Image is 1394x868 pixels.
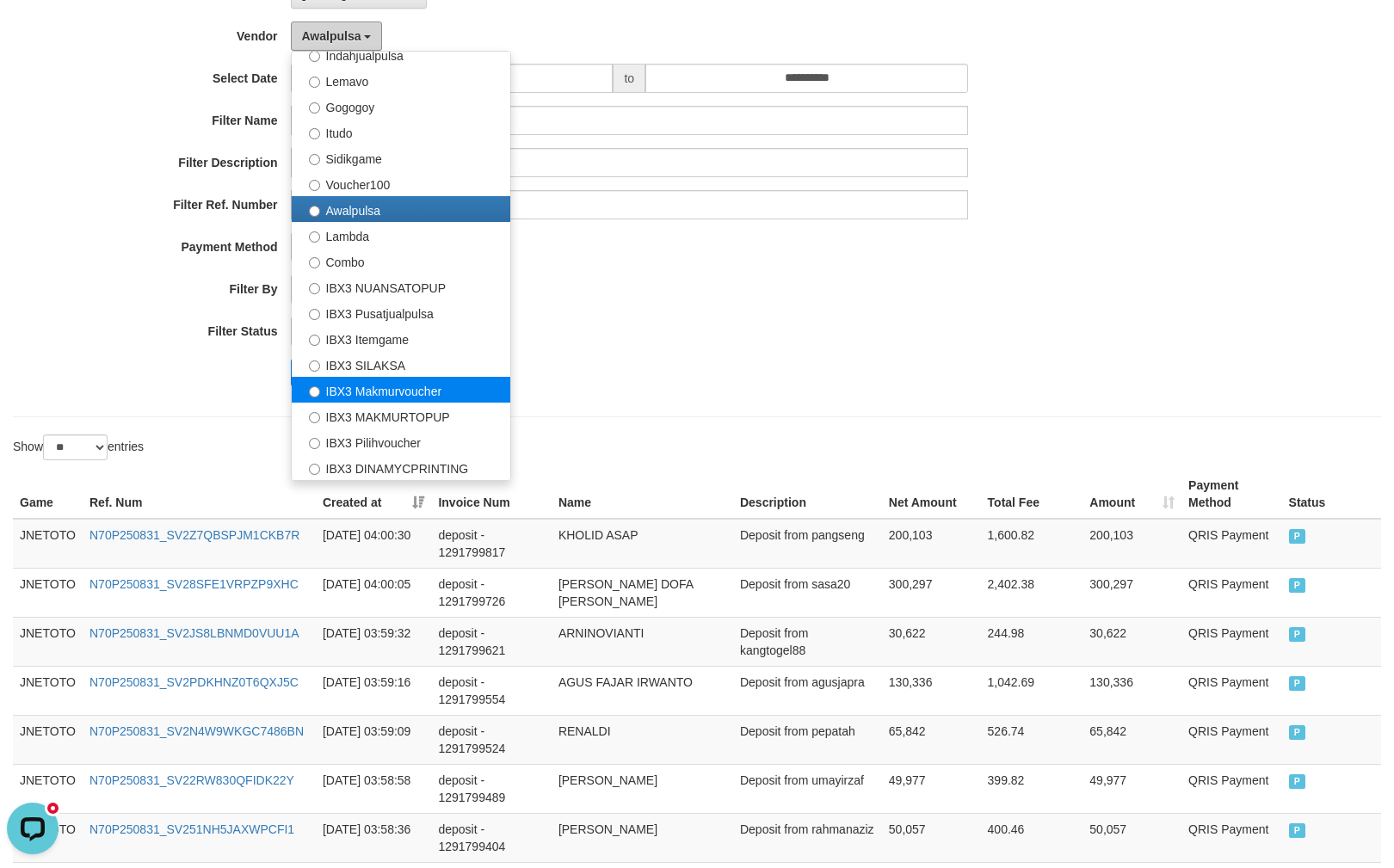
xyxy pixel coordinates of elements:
a: N70P250831_SV28SFE1VRPZP9XHC [89,577,299,591]
td: deposit - 1291799726 [431,568,551,617]
button: Awalpulsa [291,22,383,51]
input: Lemavo [309,77,320,88]
input: IBX3 NUANSATOPUP [309,283,320,294]
td: QRIS Payment [1181,617,1282,666]
td: JNETOTO [13,617,83,666]
td: 1,042.69 [981,666,1083,715]
span: PAID [1289,725,1306,740]
label: Gogogoy [292,93,510,119]
th: Description [733,470,882,519]
label: Lambda [292,222,510,248]
td: [PERSON_NAME] DOFA [PERSON_NAME] [552,568,733,617]
label: IBX3 Pilihvoucher [292,428,510,454]
input: IBX3 Makmurvoucher [309,386,320,397]
label: IBX3 Makmurvoucher [292,377,510,403]
td: [DATE] 04:00:05 [316,568,431,617]
input: Awalpulsa [309,206,320,217]
td: [DATE] 03:58:36 [316,813,431,862]
td: 200,103 [882,519,981,569]
td: [DATE] 04:00:30 [316,519,431,569]
td: 130,336 [882,666,981,715]
td: 30,622 [1083,617,1181,666]
td: ARNINOVIANTI [552,617,733,666]
td: 2,402.38 [981,568,1083,617]
label: Sidikgame [292,145,510,170]
label: Itudo [292,119,510,145]
td: Deposit from kangtogel88 [733,617,882,666]
input: IBX3 Itemgame [309,335,320,346]
td: Deposit from rahmanaziz [733,813,882,862]
input: Gogogoy [309,102,320,114]
td: AGUS FAJAR IRWANTO [552,666,733,715]
td: 200,103 [1083,519,1181,569]
td: 50,057 [1083,813,1181,862]
td: [DATE] 03:59:32 [316,617,431,666]
input: Combo [309,257,320,268]
label: IBX3 Pusatjualpulsa [292,299,510,325]
td: deposit - 1291799404 [431,813,551,862]
label: IBX3 MAKMURTOPUP [292,403,510,428]
input: Indahjualpulsa [309,51,320,62]
span: PAID [1289,627,1306,642]
td: 65,842 [1083,715,1181,764]
th: Status [1282,470,1381,519]
td: 526.74 [981,715,1083,764]
span: PAID [1289,774,1306,789]
td: 244.98 [981,617,1083,666]
input: IBX3 DINAMYCPRINTING [309,464,320,475]
td: Deposit from pangseng [733,519,882,569]
td: 400.46 [981,813,1083,862]
td: 300,297 [882,568,981,617]
td: KHOLID ASAP [552,519,733,569]
td: 130,336 [1083,666,1181,715]
th: Invoice Num [431,470,551,519]
label: IBX3 Itemgame [292,325,510,351]
label: Voucher100 [292,170,510,196]
div: new message indicator [45,4,61,21]
input: Voucher100 [309,180,320,191]
td: JNETOTO [13,764,83,813]
td: QRIS Payment [1181,568,1282,617]
td: QRIS Payment [1181,519,1282,569]
td: deposit - 1291799554 [431,666,551,715]
td: deposit - 1291799621 [431,617,551,666]
input: IBX3 Pilihvoucher [309,438,320,449]
td: deposit - 1291799817 [431,519,551,569]
td: 1,600.82 [981,519,1083,569]
td: 65,842 [882,715,981,764]
th: Game [13,470,83,519]
span: to [613,64,645,93]
label: Combo [292,248,510,274]
a: N70P250831_SV2JS8LBNMD0VUU1A [89,626,299,640]
input: Sidikgame [309,154,320,165]
td: QRIS Payment [1181,715,1282,764]
label: Lemavo [292,67,510,93]
th: Ref. Num [83,470,316,519]
input: IBX3 Pusatjualpulsa [309,309,320,320]
label: Indahjualpulsa [292,41,510,67]
td: [DATE] 03:59:16 [316,666,431,715]
td: 49,977 [882,764,981,813]
label: Awalpulsa [292,196,510,222]
input: IBX3 SILAKSA [309,360,320,372]
th: Amount: activate to sort column ascending [1083,470,1181,519]
td: JNETOTO [13,715,83,764]
th: Net Amount [882,470,981,519]
select: Showentries [43,434,108,460]
span: PAID [1289,676,1306,691]
td: [DATE] 03:58:58 [316,764,431,813]
input: Itudo [309,128,320,139]
td: Deposit from umayirzaf [733,764,882,813]
td: 399.82 [981,764,1083,813]
label: IBX3 SILAKSA [292,351,510,377]
td: deposit - 1291799524 [431,715,551,764]
span: PAID [1289,823,1306,838]
a: N70P250831_SV2N4W9WKGC7486BN [89,724,304,738]
th: Created at: activate to sort column ascending [316,470,431,519]
td: 49,977 [1083,764,1181,813]
a: N70P250831_SV2PDKHNZ0T6QXJ5C [89,675,299,689]
td: 300,297 [1083,568,1181,617]
th: Payment Method [1181,470,1282,519]
td: Deposit from sasa20 [733,568,882,617]
span: PAID [1289,578,1306,593]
